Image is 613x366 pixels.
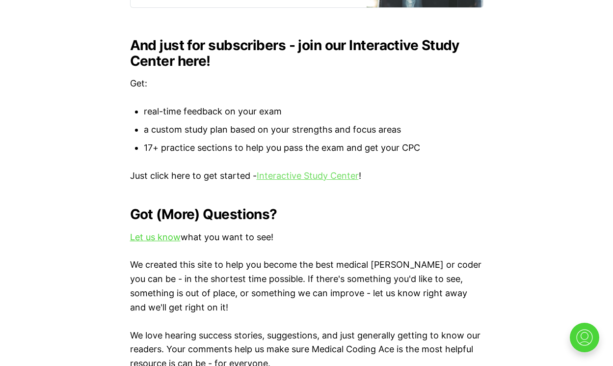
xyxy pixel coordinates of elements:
[144,141,483,155] li: 17+ practice sections to help you pass the exam and get your CPC
[130,37,483,69] h2: And just for subscribers - join our Interactive Study Center here!
[144,105,483,119] li: real-time feedback on your exam
[561,318,613,366] iframe: portal-trigger
[257,170,359,181] a: Interactive Study Center
[130,232,181,242] a: Let us know
[144,123,483,137] li: a custom study plan based on your strengths and focus areas
[130,258,483,314] p: We created this site to help you become the best medical [PERSON_NAME] or coder you can be - in t...
[130,77,483,91] p: Get:
[130,230,483,245] p: what you want to see!
[130,206,483,222] h2: Got (More) Questions?
[130,169,483,183] p: Just click here to get started - !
